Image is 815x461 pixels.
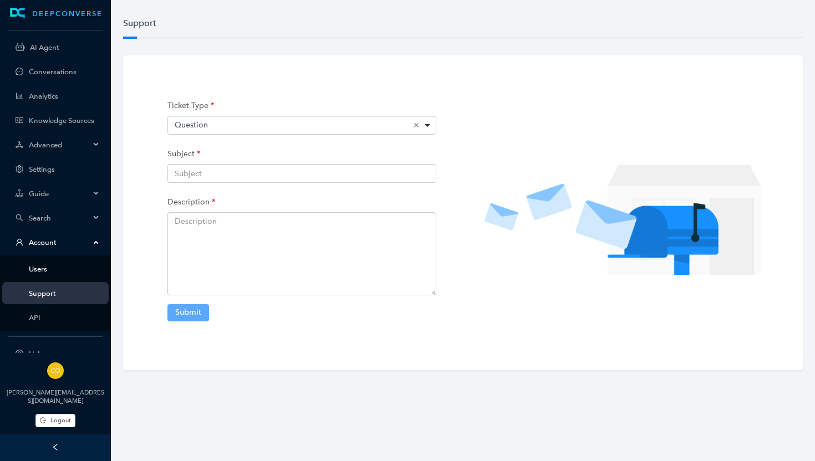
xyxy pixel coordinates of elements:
[29,350,100,358] span: Help
[29,68,100,76] a: Conversations
[29,141,90,149] span: Advanced
[175,120,208,130] span: Question
[167,144,200,164] label: Subject
[30,43,100,52] a: AI Agent
[29,165,100,173] a: Settings
[47,362,64,379] img: 9bd6fc8dc59eafe68b94aecc33e6c356
[411,120,422,131] button: Remove item: 'question'
[35,414,75,427] button: Logout
[29,189,90,198] span: Guide
[29,238,90,247] span: Account
[29,314,100,322] a: API
[2,8,109,19] a: LogoDEEPCONVERSE
[40,417,46,423] span: logout
[167,304,209,321] button: Submit
[16,214,23,222] span: search
[167,192,215,212] label: Description
[29,289,100,298] a: Support
[16,350,23,357] span: question-circle
[167,164,436,183] input: Subject
[123,18,803,38] h6: Support
[29,265,100,273] a: Users
[29,92,100,100] a: Analytics
[16,238,23,246] span: user
[50,416,71,425] span: Logout
[167,95,214,116] label: Ticket Type
[29,116,100,125] a: Knowledge Sources
[29,214,90,222] span: Search
[16,141,23,148] span: deployment-unit
[476,151,772,275] img: support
